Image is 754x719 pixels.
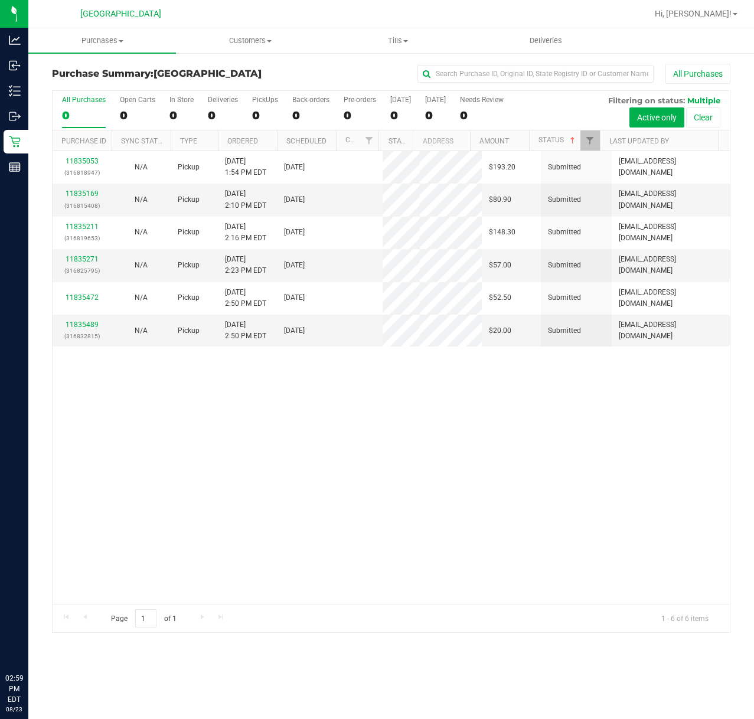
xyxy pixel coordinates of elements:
span: Submitted [548,194,581,205]
span: [DATE] 2:50 PM EDT [225,287,266,309]
a: Customers [176,28,324,53]
div: 0 [292,109,329,122]
a: Scheduled [286,137,327,145]
a: 11835472 [66,293,99,302]
div: [DATE] [390,96,411,104]
a: Tills [324,28,472,53]
div: 0 [120,109,155,122]
span: [DATE] 1:54 PM EDT [225,156,266,178]
span: [DATE] 2:10 PM EDT [225,188,266,211]
a: Deliveries [472,28,619,53]
span: Submitted [548,260,581,271]
a: 11835211 [66,223,99,231]
div: 0 [344,109,376,122]
inline-svg: Inventory [9,85,21,97]
span: Not Applicable [135,163,148,171]
a: Status [538,136,577,144]
inline-svg: Reports [9,161,21,173]
h3: Purchase Summary: [52,68,278,79]
div: 0 [460,109,504,122]
div: 0 [390,109,411,122]
a: Type [180,137,197,145]
input: Search Purchase ID, Original ID, State Registry ID or Customer Name... [417,65,654,83]
p: (316832815) [60,331,105,342]
span: $193.20 [489,162,515,173]
span: $80.90 [489,194,511,205]
p: (316815408) [60,200,105,211]
input: 1 [135,609,156,628]
span: $57.00 [489,260,511,271]
div: 0 [425,109,446,122]
button: All Purchases [665,64,730,84]
inline-svg: Inbound [9,60,21,71]
span: [DATE] [284,260,305,271]
p: (316818947) [60,167,105,178]
span: Pickup [178,260,200,271]
span: Not Applicable [135,228,148,236]
p: (316825795) [60,265,105,276]
span: Pickup [178,162,200,173]
span: 1 - 6 of 6 items [652,609,718,627]
a: Customer [345,136,382,144]
div: All Purchases [62,96,106,104]
div: 0 [62,109,106,122]
span: Purchases [28,35,176,46]
div: PickUps [252,96,278,104]
span: Submitted [548,292,581,303]
button: N/A [135,260,148,271]
span: [EMAIL_ADDRESS][DOMAIN_NAME] [619,221,723,244]
span: Not Applicable [135,195,148,204]
span: Customers [177,35,323,46]
div: Deliveries [208,96,238,104]
inline-svg: Analytics [9,34,21,46]
a: 11835169 [66,189,99,198]
a: 11835271 [66,255,99,263]
span: Submitted [548,162,581,173]
span: [EMAIL_ADDRESS][DOMAIN_NAME] [619,188,723,211]
button: Active only [629,107,684,128]
inline-svg: Retail [9,136,21,148]
span: [GEOGRAPHIC_DATA] [154,68,262,79]
div: Back-orders [292,96,329,104]
span: [DATE] [284,194,305,205]
p: (316819653) [60,233,105,244]
a: 11835489 [66,321,99,329]
button: N/A [135,194,148,205]
button: N/A [135,325,148,336]
span: Not Applicable [135,293,148,302]
span: Pickup [178,292,200,303]
span: Not Applicable [135,261,148,269]
div: In Store [169,96,194,104]
span: [EMAIL_ADDRESS][DOMAIN_NAME] [619,287,723,309]
span: Submitted [548,227,581,238]
span: [DATE] [284,162,305,173]
span: [EMAIL_ADDRESS][DOMAIN_NAME] [619,319,723,342]
div: 0 [169,109,194,122]
p: 02:59 PM EDT [5,673,23,705]
span: $20.00 [489,325,511,336]
button: Clear [686,107,720,128]
button: N/A [135,162,148,173]
span: Pickup [178,227,200,238]
span: Hi, [PERSON_NAME]! [655,9,732,18]
a: Filter [359,130,378,151]
a: State Registry ID [389,137,451,145]
a: Last Updated By [609,137,669,145]
div: 0 [208,109,238,122]
span: [DATE] [284,227,305,238]
span: [DATE] 2:23 PM EDT [225,254,266,276]
button: N/A [135,292,148,303]
div: Open Carts [120,96,155,104]
span: Deliveries [514,35,578,46]
span: Not Applicable [135,326,148,335]
span: Filtering on status: [608,96,685,105]
span: Pickup [178,194,200,205]
div: Pre-orders [344,96,376,104]
div: [DATE] [425,96,446,104]
span: Page of 1 [101,609,186,628]
div: 0 [252,109,278,122]
span: Multiple [687,96,720,105]
th: Address [413,130,470,151]
a: 11835053 [66,157,99,165]
iframe: Resource center [12,625,47,660]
